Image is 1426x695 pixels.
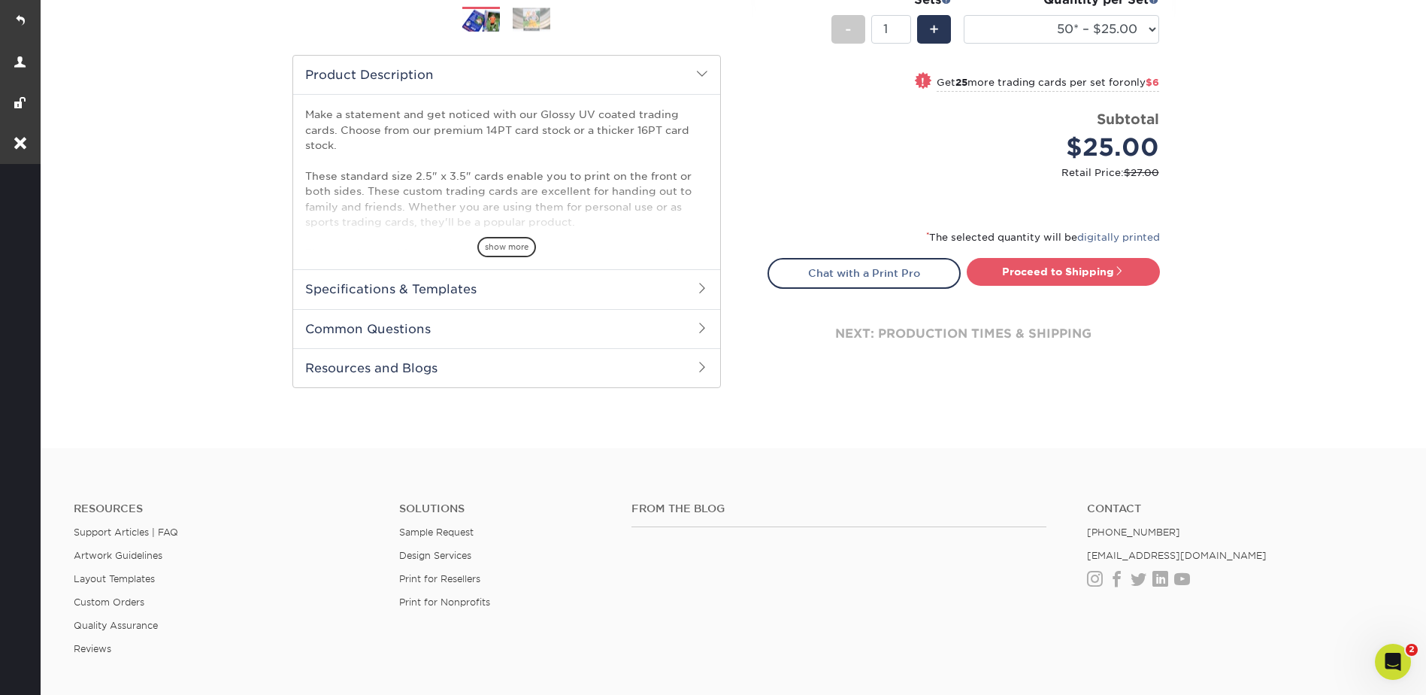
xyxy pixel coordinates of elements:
[1375,644,1411,680] iframe: Intercom live chat
[937,77,1159,92] small: Get more trading cards per set for
[1124,167,1159,178] span: $27.00
[767,289,1160,379] div: next: production times & shipping
[1124,77,1159,88] span: only
[926,232,1160,243] small: The selected quantity will be
[929,18,939,41] span: +
[1087,502,1390,515] a: Contact
[631,502,1046,515] h4: From the Blog
[74,527,178,538] a: Support Articles | FAQ
[293,269,720,308] h2: Specifications & Templates
[1087,527,1180,538] a: [PHONE_NUMBER]
[74,550,162,561] a: Artwork Guidelines
[399,502,609,515] h4: Solutions
[74,573,155,584] a: Layout Templates
[399,527,474,538] a: Sample Request
[513,8,550,31] img: Trading Cards 02
[767,258,961,288] a: Chat with a Print Pro
[74,502,377,515] h4: Resources
[1097,111,1159,127] strong: Subtotal
[955,77,967,88] strong: 25
[399,596,490,608] a: Print for Nonprofits
[921,74,925,90] span: !
[1077,232,1160,243] a: digitally printed
[477,237,536,257] span: show more
[780,165,1159,180] small: Retail Price:
[74,596,144,608] a: Custom Orders
[975,129,1159,165] div: $25.00
[399,550,471,561] a: Design Services
[1406,644,1418,656] span: 2
[293,309,720,348] h2: Common Questions
[74,620,158,631] a: Quality Assurance
[462,8,500,34] img: Trading Cards 01
[293,348,720,387] h2: Resources and Blogs
[845,18,852,41] span: -
[1146,77,1159,88] span: $6
[399,573,480,584] a: Print for Resellers
[305,107,708,291] p: Make a statement and get noticed with our Glossy UV coated trading cards. Choose from our premium...
[293,56,720,94] h2: Product Description
[967,258,1160,285] a: Proceed to Shipping
[1087,550,1267,561] a: [EMAIL_ADDRESS][DOMAIN_NAME]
